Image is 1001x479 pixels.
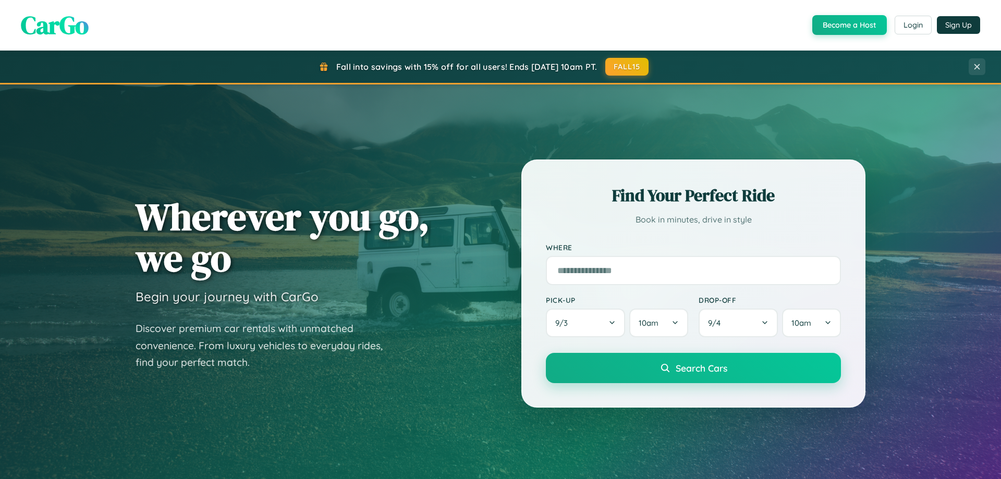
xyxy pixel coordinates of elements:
[546,296,688,304] label: Pick-up
[629,309,688,337] button: 10am
[555,318,573,328] span: 9 / 3
[812,15,887,35] button: Become a Host
[136,289,319,304] h3: Begin your journey with CarGo
[791,318,811,328] span: 10am
[605,58,649,76] button: FALL15
[21,8,89,42] span: CarGo
[639,318,658,328] span: 10am
[676,362,727,374] span: Search Cars
[336,62,597,72] span: Fall into savings with 15% off for all users! Ends [DATE] 10am PT.
[937,16,980,34] button: Sign Up
[546,309,625,337] button: 9/3
[546,353,841,383] button: Search Cars
[699,309,778,337] button: 9/4
[136,196,430,278] h1: Wherever you go, we go
[136,320,396,371] p: Discover premium car rentals with unmatched convenience. From luxury vehicles to everyday rides, ...
[895,16,932,34] button: Login
[546,212,841,227] p: Book in minutes, drive in style
[699,296,841,304] label: Drop-off
[546,243,841,252] label: Where
[708,318,726,328] span: 9 / 4
[546,184,841,207] h2: Find Your Perfect Ride
[782,309,841,337] button: 10am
